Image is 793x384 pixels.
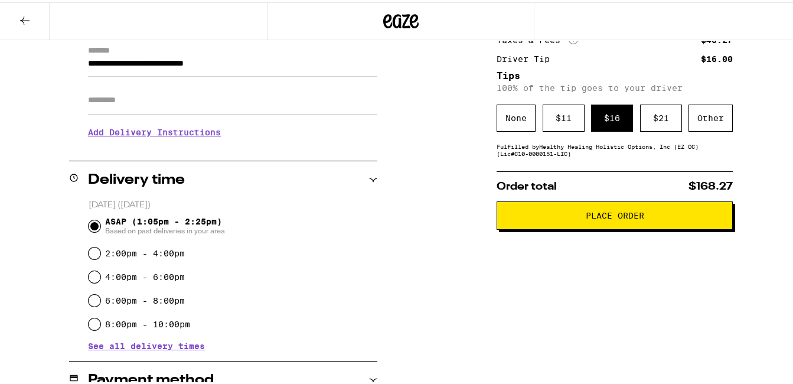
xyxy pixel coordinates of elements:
div: $ 16 [591,102,633,129]
span: Order total [497,179,557,190]
div: Fulfilled by Healthy Healing Holistic Options, Inc (EZ OC) (Lic# C10-0000151-LIC ) [497,141,733,155]
div: $ 11 [543,102,585,129]
label: 6:00pm - 8:00pm [105,294,185,303]
span: Based on past deliveries in your area [105,224,225,233]
h3: Add Delivery Instructions [88,116,377,144]
div: Driver Tip [497,53,558,61]
button: See all delivery times [88,340,205,348]
p: [DATE] ([DATE]) [89,197,377,209]
div: Other [688,102,733,129]
h5: Tips [497,69,733,79]
div: $16.00 [701,53,733,61]
label: 2:00pm - 4:00pm [105,246,185,256]
span: Place Order [586,209,644,217]
div: $ 21 [640,102,682,129]
p: 100% of the tip goes to your driver [497,81,733,90]
div: Taxes & Fees [497,32,578,43]
span: $168.27 [688,179,733,190]
label: 4:00pm - 6:00pm [105,270,185,279]
button: Place Order [497,199,733,227]
p: We'll contact you at when we arrive [88,144,377,153]
h2: Delivery time [88,171,185,185]
div: None [497,102,536,129]
label: 8:00pm - 10:00pm [105,317,190,327]
div: $46.27 [701,34,733,42]
span: ASAP (1:05pm - 2:25pm) [105,214,225,233]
